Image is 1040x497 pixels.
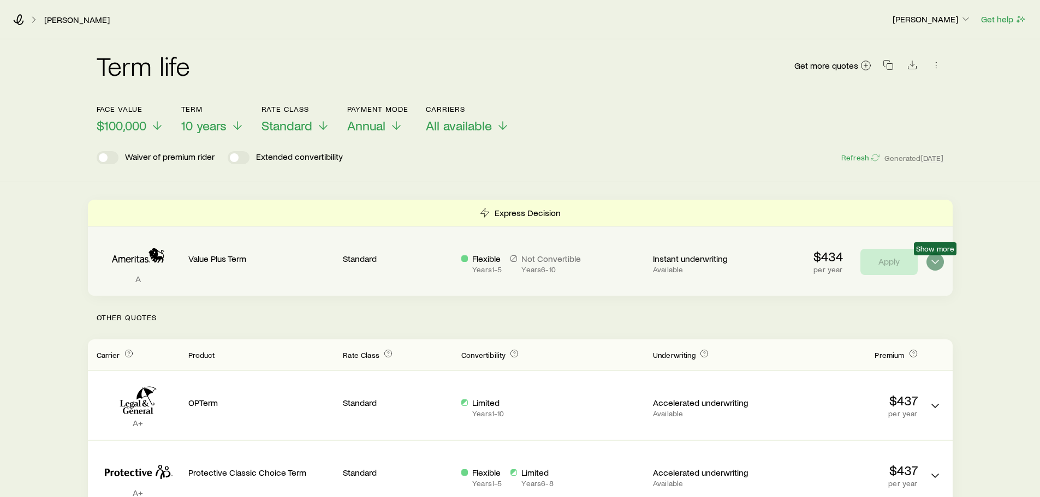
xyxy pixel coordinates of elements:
button: Face value$100,000 [97,105,164,134]
p: Standard [343,253,453,264]
p: Waiver of premium rider [125,151,215,164]
span: 10 years [181,118,227,133]
p: A [97,273,180,284]
p: $434 [813,249,843,264]
p: per year [771,409,918,418]
p: OPTerm [188,397,335,408]
p: Available [653,265,763,274]
p: $437 [771,393,918,408]
p: Years 1 - 10 [472,409,504,418]
p: Flexible [472,253,502,264]
p: per year [813,265,843,274]
p: Accelerated underwriting [653,397,763,408]
button: Payment ModeAnnual [347,105,409,134]
p: Carriers [426,105,509,113]
p: [PERSON_NAME] [893,14,971,25]
p: Face value [97,105,164,113]
p: Not Convertible [521,253,581,264]
p: Available [653,479,763,488]
p: Limited [521,467,553,478]
a: [PERSON_NAME] [44,15,110,25]
p: Term [181,105,244,113]
p: Standard [343,467,453,478]
p: Extended convertibility [256,151,343,164]
span: $100,000 [97,118,146,133]
span: Standard [262,118,312,133]
button: Rate ClassStandard [262,105,330,134]
span: Rate Class [343,350,379,360]
p: A+ [97,417,180,428]
a: Download CSV [905,62,920,72]
a: Get more quotes [794,59,872,72]
span: [DATE] [921,153,944,163]
p: Flexible [472,467,502,478]
div: Term quotes [88,200,953,296]
p: Limited [472,397,504,408]
p: Payment Mode [347,105,409,113]
p: Rate Class [262,105,330,113]
span: Convertibility [461,350,506,360]
span: Get more quotes [794,61,858,70]
span: All available [426,118,492,133]
h2: Term life [97,52,191,79]
span: Carrier [97,350,120,360]
button: CarriersAll available [426,105,509,134]
p: Years 1 - 5 [472,265,502,274]
p: Value Plus Term [188,253,335,264]
p: Years 6 - 10 [521,265,581,274]
span: Premium [875,350,904,360]
span: Generated [884,153,943,163]
span: Show more [916,244,954,253]
p: Instant underwriting [653,253,763,264]
p: Years 6 - 8 [521,479,553,488]
p: Available [653,409,763,418]
span: Annual [347,118,385,133]
button: Apply [860,249,918,275]
span: Product [188,350,215,360]
p: Protective Classic Choice Term [188,467,335,478]
p: Years 1 - 5 [472,479,502,488]
button: [PERSON_NAME] [892,13,972,26]
p: $437 [771,463,918,478]
p: Standard [343,397,453,408]
p: Accelerated underwriting [653,467,763,478]
p: per year [771,479,918,488]
button: Get help [980,13,1027,26]
p: Express Decision [495,207,561,218]
span: Underwriting [653,350,696,360]
p: Other Quotes [88,296,953,339]
button: Refresh [841,153,880,163]
button: Term10 years [181,105,244,134]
